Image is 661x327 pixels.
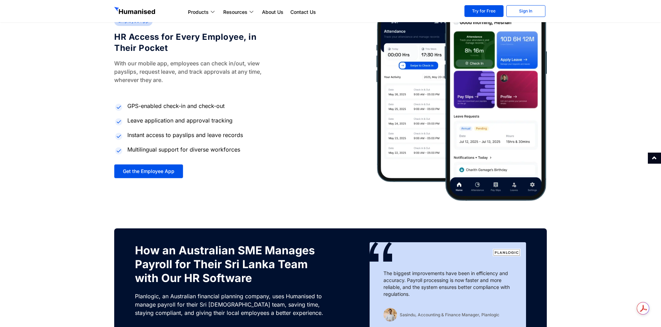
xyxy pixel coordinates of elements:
a: Sign In [506,5,545,17]
a: About Us [259,8,287,16]
a: Contact Us [287,8,319,16]
p: The biggest improvements have been in efficiency and accuracy. Payroll processing is now faster a... [383,270,512,298]
span: Get the Employee App [123,169,174,174]
a: Products [184,8,220,16]
div: Planlogic, an Australian financial planning company, uses Humanised to manage payroll for their S... [135,292,325,317]
span: Leave application and approval tracking [126,116,233,125]
h2: How an Australian SME Manages Payroll for Their Sri Lanka Team with Our HR Software [135,244,325,285]
p: With our mobile app, employees can check in/out, view payslips, request leave, and track approval... [114,59,283,84]
span: Employee App [118,18,148,24]
a: Resources [220,8,259,16]
img: GetHumanised Logo [114,7,156,16]
a: Try for Free [464,5,504,17]
p: Sasindu, Accounting & Finance Manager, Planlogic [400,311,512,318]
a: Get the Employee App [114,164,183,178]
span: Instant access to payslips and leave records [126,131,243,139]
span: GPS-enabled check-in and check-out [126,102,225,110]
h4: HR Access for Every Employee, in Their Pocket [114,31,258,54]
span: Multilingual support for diverse workforces [126,145,240,154]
